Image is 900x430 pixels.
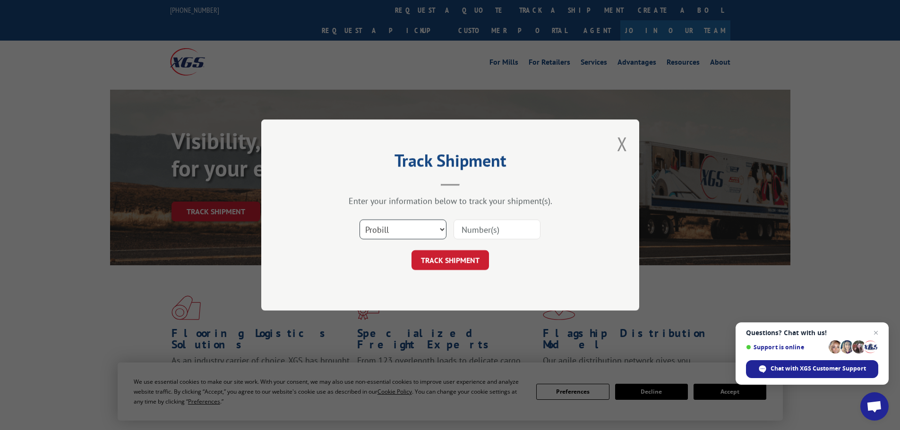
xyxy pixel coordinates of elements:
[860,392,889,421] div: Open chat
[746,329,878,337] span: Questions? Chat with us!
[454,219,540,239] input: Number(s)
[309,154,592,172] h2: Track Shipment
[309,195,592,206] div: Enter your information below to track your shipment(s).
[771,364,866,373] span: Chat with XGS Customer Support
[746,360,878,378] div: Chat with XGS Customer Support
[617,131,627,156] button: Close modal
[870,327,882,338] span: Close chat
[411,250,489,270] button: TRACK SHIPMENT
[746,344,825,351] span: Support is online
